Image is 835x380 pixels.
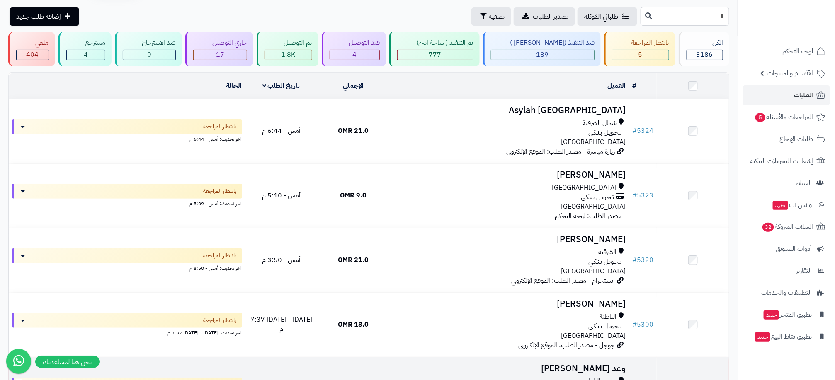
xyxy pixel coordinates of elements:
span: 32 [762,223,774,232]
span: 5 [755,113,765,122]
span: الباطنة [600,312,617,322]
div: اخر تحديث: أمس - 3:50 م [12,263,242,272]
span: أمس - 3:50 م [262,255,301,265]
span: التطبيقات والخدمات [761,287,812,298]
div: 17 [194,50,247,60]
span: 777 [429,50,442,60]
a: العميل [607,81,626,91]
span: # [632,320,637,329]
div: قيد التوصيل [330,38,380,48]
div: ملغي [16,38,49,48]
div: 189 [491,50,595,60]
a: قيد التوصيل 4 [320,32,388,66]
td: - مصدر الطلب: لوحة التحكم [389,164,629,228]
span: # [632,190,637,200]
span: بانتظار المراجعة [204,252,237,260]
span: تطبيق المتجر [763,309,812,320]
div: 404 [17,50,49,60]
span: 4 [352,50,357,60]
span: تـحـويـل بـنـكـي [588,257,621,267]
span: بانتظار المراجعة [204,316,237,325]
span: 4 [84,50,88,60]
span: أدوات التسويق [776,243,812,255]
span: [GEOGRAPHIC_DATA] [561,202,626,212]
span: 1.8K [281,50,295,60]
span: بانتظار المراجعة [204,187,237,195]
div: مسترجع [66,38,106,48]
button: تصفية [471,7,511,26]
span: جديد [773,201,788,210]
span: العملاء [796,177,812,189]
span: إشعارات التحويلات البنكية [750,155,813,167]
a: تاريخ الطلب [262,81,300,91]
span: تـحـويـل بـنـكـي [588,322,621,331]
a: الطلبات [743,85,830,105]
div: 1786 [265,50,312,60]
span: 404 [26,50,39,60]
a: الإجمالي [343,81,364,91]
div: 4 [330,50,380,60]
a: بانتظار المراجعة 5 [602,32,677,66]
span: الطلبات [794,89,813,101]
a: #5324 [632,126,653,136]
span: الأقسام والمنتجات [767,67,813,79]
a: إشعارات التحويلات البنكية [743,151,830,171]
span: # [632,255,637,265]
span: طلباتي المُوكلة [584,12,618,22]
a: طلباتي المُوكلة [578,7,637,26]
h3: [PERSON_NAME] [393,299,626,309]
span: 0 [147,50,151,60]
span: [GEOGRAPHIC_DATA] [561,137,626,147]
a: التقارير [743,261,830,281]
a: #5323 [632,190,653,200]
span: بانتظار المراجعة [204,123,237,131]
div: 4 [67,50,105,60]
a: تطبيق نقاط البيعجديد [743,327,830,346]
a: تم التوصيل 1.8K [255,32,320,66]
span: 21.0 OMR [338,255,369,265]
a: الكل3186 [677,32,731,66]
div: تم التنفيذ ( ساحة اتين) [397,38,473,48]
a: تصدير الطلبات [514,7,575,26]
div: بانتظار المراجعة [612,38,669,48]
span: تـحـويـل بـنـكـي [581,192,614,202]
div: اخر تحديث: أمس - 5:09 م [12,199,242,207]
span: المراجعات والأسئلة [755,111,813,123]
a: #5300 [632,320,653,329]
span: إضافة طلب جديد [16,12,61,22]
a: وآتس آبجديد [743,195,830,215]
span: شمال الشرقية [583,118,617,128]
div: 0 [123,50,175,60]
span: 18.0 OMR [338,320,369,329]
div: 777 [398,50,473,60]
span: [DATE] - [DATE] 7:37 م [250,315,312,334]
a: مسترجع 4 [57,32,114,66]
div: 5 [612,50,669,60]
span: 189 [536,50,549,60]
span: الشرقية [598,248,617,257]
a: تطبيق المتجرجديد [743,305,830,325]
a: المراجعات والأسئلة5 [743,107,830,127]
span: 21.0 OMR [338,126,369,136]
span: تصدير الطلبات [533,12,568,22]
a: التطبيقات والخدمات [743,283,830,303]
span: تـحـويـل بـنـكـي [588,128,621,137]
span: انستجرام - مصدر الطلب: الموقع الإلكتروني [511,276,615,286]
span: 17 [216,50,224,60]
h3: Asylah [GEOGRAPHIC_DATA] [393,106,626,115]
div: قيد الاسترجاع [123,38,176,48]
a: الحالة [226,81,242,91]
a: تم التنفيذ ( ساحة اتين) 777 [388,32,481,66]
h3: [PERSON_NAME] [393,170,626,180]
div: اخر تحديث: أمس - 6:44 م [12,134,242,143]
a: #5320 [632,255,653,265]
span: تطبيق نقاط البيع [754,331,812,342]
a: ملغي 404 [7,32,57,66]
a: # [632,81,636,91]
span: وآتس آب [772,199,812,211]
a: السلات المتروكة32 [743,217,830,237]
span: طلبات الإرجاع [779,133,813,145]
a: لوحة التحكم [743,41,830,61]
a: أدوات التسويق [743,239,830,259]
span: # [632,126,637,136]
